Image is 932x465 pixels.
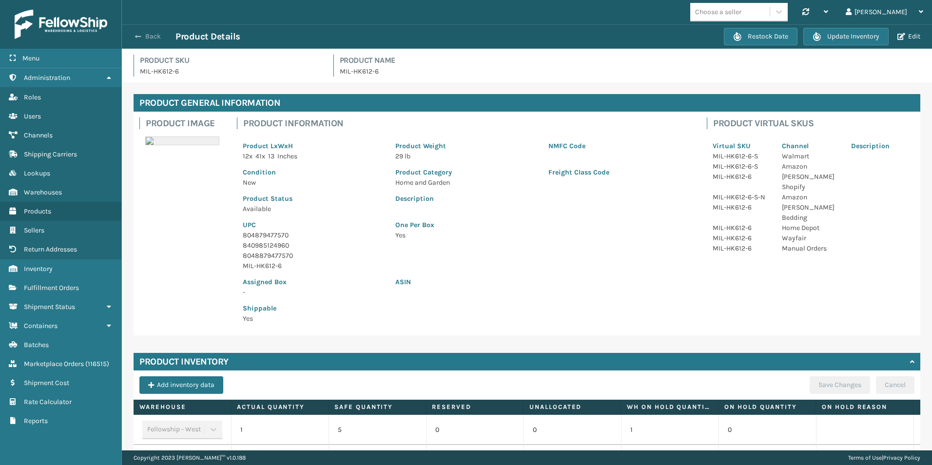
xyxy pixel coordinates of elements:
[395,230,689,240] p: Yes
[713,161,770,172] p: MIL-HK612-6-S
[134,94,920,112] h4: Product General Information
[395,177,536,188] p: Home and Garden
[782,172,839,192] p: [PERSON_NAME] Shopify
[395,141,536,151] p: Product Weight
[395,277,689,287] p: ASIN
[782,192,839,202] p: Amazon
[24,112,41,120] span: Users
[713,192,770,202] p: MIL-HK612-6-S-N
[713,202,770,213] p: MIL-HK612-6
[243,230,384,240] p: 804879477570
[782,243,839,253] p: Manual Orders
[24,207,51,215] span: Products
[139,403,225,411] label: Warehouse
[24,169,50,177] span: Lookups
[782,202,839,223] p: [PERSON_NAME] Bedding
[243,313,384,324] p: Yes
[548,167,689,177] p: Freight Class Code
[334,403,420,411] label: Safe Quantity
[713,141,770,151] p: Virtual SKU
[243,303,384,313] p: Shippable
[24,188,62,196] span: Warehouses
[24,74,70,82] span: Administration
[243,204,384,214] p: Available
[395,167,536,177] p: Product Category
[395,220,689,230] p: One Per Box
[803,28,889,45] button: Update Inventory
[435,425,515,435] p: 0
[24,417,48,425] span: Reports
[131,32,175,41] button: Back
[329,415,426,445] td: 5
[277,152,297,160] span: Inches
[782,151,839,161] p: Walmart
[255,152,265,160] span: 41 x
[24,322,58,330] span: Containers
[713,243,770,253] p: MIL-HK612-6
[24,226,44,234] span: Sellers
[695,7,741,17] div: Choose a seller
[782,161,839,172] p: Amazon
[822,403,907,411] label: On Hold Reason
[243,141,384,151] p: Product LxWxH
[243,117,695,129] h4: Product Information
[24,245,77,253] span: Return Addresses
[243,261,384,271] p: MIL-HK612-6
[883,454,920,461] a: Privacy Policy
[24,265,53,273] span: Inventory
[395,194,689,204] p: Description
[268,152,274,160] span: 13
[621,415,718,445] td: 1
[243,287,384,297] p: -
[243,220,384,230] p: UPC
[627,403,712,411] label: WH On hold quantity
[24,398,72,406] span: Rate Calculator
[782,233,839,243] p: Wayfair
[243,240,384,251] p: 840985124960
[524,415,621,445] td: 0
[724,28,797,45] button: Restock Date
[22,54,39,62] span: Menu
[237,403,322,411] label: Actual Quantity
[340,66,921,77] p: MIL-HK612-6
[243,277,384,287] p: Assigned Box
[15,10,107,39] img: logo
[713,117,914,129] h4: Product Virtual SKUs
[146,117,225,129] h4: Product Image
[140,66,322,77] p: MIL-HK612-6
[395,152,410,160] span: 29 lb
[782,141,839,151] p: Channel
[140,55,322,66] h4: Product SKU
[24,93,41,101] span: Roles
[24,131,53,139] span: Channels
[851,141,909,151] p: Description
[24,360,84,368] span: Marketplace Orders
[139,376,223,394] button: Add inventory data
[529,403,615,411] label: Unallocated
[145,136,219,145] img: 51104088640_40f294f443_o-scaled-700x700.jpg
[718,415,816,445] td: 0
[432,403,517,411] label: Reserved
[340,55,921,66] h4: Product Name
[24,150,77,158] span: Shipping Carriers
[548,141,689,151] p: NMFC Code
[175,31,240,42] h3: Product Details
[848,454,882,461] a: Terms of Use
[713,151,770,161] p: MIL-HK612-6-S
[810,376,870,394] button: Save Changes
[848,450,920,465] div: |
[876,376,914,394] button: Cancel
[782,223,839,233] p: Home Depot
[24,284,79,292] span: Fulfillment Orders
[243,194,384,204] p: Product Status
[243,167,384,177] p: Condition
[713,233,770,243] p: MIL-HK612-6
[134,450,246,465] p: Copyright 2023 [PERSON_NAME]™ v 1.0.188
[231,415,329,445] td: 1
[713,172,770,182] p: MIL-HK612-6
[24,303,75,311] span: Shipment Status
[724,403,810,411] label: On Hold Quantity
[243,152,252,160] span: 12 x
[243,177,384,188] p: New
[713,223,770,233] p: MIL-HK612-6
